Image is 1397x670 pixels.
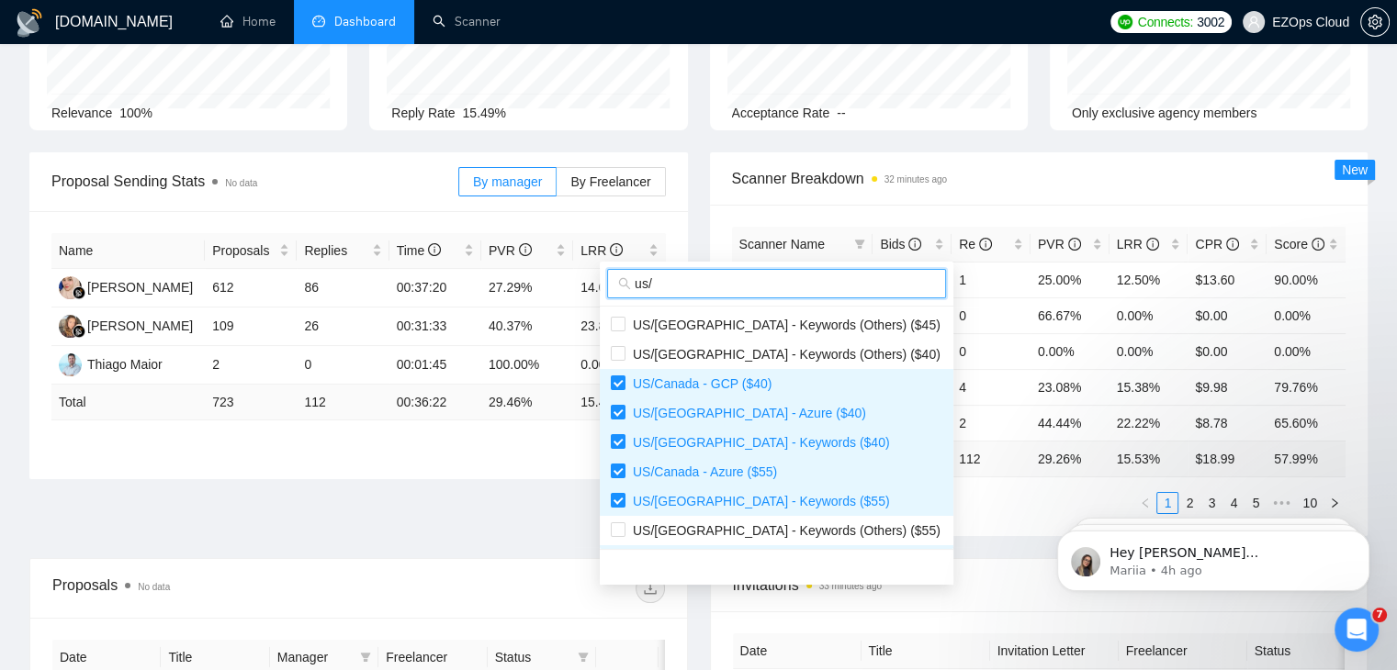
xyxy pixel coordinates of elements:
td: 109 [205,307,297,346]
span: US/[GEOGRAPHIC_DATA] - Keywords (Others) ($55) [625,523,941,538]
td: 22.22% [1110,405,1189,441]
th: Freelancer [1119,633,1247,669]
span: 3002 [1197,12,1224,32]
img: Profile image for Nazar [197,29,233,66]
span: Scanner Name [739,237,825,251]
span: Home [40,547,82,560]
td: Total [51,385,205,420]
img: upwork-logo.png [1118,15,1132,29]
div: We typically reply in under a minute [38,450,307,469]
span: -- [837,106,845,120]
td: 15.38% [1110,369,1189,405]
td: 112 [952,441,1031,476]
span: 100% [119,106,152,120]
span: Manager [277,647,353,667]
div: Send us a message [38,430,307,450]
a: setting [1360,15,1390,29]
div: [PERSON_NAME] [87,277,193,297]
img: gigradar-bm.png [73,286,85,299]
div: Close [316,29,349,62]
img: gigradar-bm.png [73,325,85,338]
span: Acceptance Rate [732,106,830,120]
td: 23.85% [573,307,665,346]
span: US/[GEOGRAPHIC_DATA] - Keywords ($40) [625,435,890,450]
td: 0.00% [1267,297,1346,333]
span: Bids [880,237,921,251]
th: Date [733,633,862,669]
span: LRR [1117,237,1159,251]
img: AJ [59,276,82,299]
td: $13.60 [1188,262,1267,297]
span: LRR [580,243,623,258]
span: filter [854,239,865,250]
td: 86 [297,269,389,307]
img: TM [59,353,82,376]
img: Profile image for Viktor [266,29,303,66]
span: No data [225,178,257,188]
a: TMThiago Maior [59,356,163,371]
img: NK [59,315,82,338]
span: info-circle [979,238,992,251]
img: logo [15,8,44,38]
span: US/[GEOGRAPHIC_DATA] - Keywords (Others) ($40) [625,347,941,362]
span: Re [959,237,992,251]
span: PVR [489,243,532,258]
td: 112 [297,385,389,420]
span: US/Canada - Azure ($55) [625,464,777,479]
button: setting [1360,7,1390,37]
span: By Freelancer [570,174,650,189]
div: Recent messageProfile image for NazarRate your conversationNazar•[DATE] [18,309,349,406]
iframe: Intercom live chat [1335,608,1379,652]
span: New [1342,162,1368,177]
div: [PERSON_NAME] [87,316,193,336]
span: info-circle [1312,238,1324,251]
div: Recent message [38,325,330,344]
span: Score [1274,237,1324,251]
div: Proposals [52,574,358,603]
span: Connects: [1138,12,1193,32]
span: US/[GEOGRAPHIC_DATA] - Keywords ($55) [625,494,890,508]
td: 0.00% [1267,333,1346,369]
a: searchScanner [433,14,501,29]
a: NK[PERSON_NAME] [59,318,193,332]
div: Profile image for NazarRate your conversationNazar•[DATE] [19,337,348,405]
span: info-circle [1146,238,1159,251]
img: Profile image for Dima [231,29,268,66]
td: 0 [297,346,389,385]
td: 90.00% [1267,262,1346,297]
td: 12.50% [1110,262,1189,297]
td: 2 [952,405,1031,441]
td: $ 18.99 [1188,441,1267,476]
td: 23.08% [1031,369,1110,405]
span: Messages [152,547,216,560]
span: US/[GEOGRAPHIC_DATA] - Azure ($40) [625,406,866,420]
th: Invitation Letter [990,633,1119,669]
span: Time [397,243,441,258]
span: US/[GEOGRAPHIC_DATA] - Keywords (Others) ($45) [625,318,941,332]
td: 0.00% [1110,297,1189,333]
p: How can we help? [37,255,331,286]
td: 15.49 % [573,385,665,420]
td: 612 [205,269,297,307]
td: 0 [952,333,1031,369]
th: Status [1247,633,1376,669]
td: 27.29% [481,269,573,307]
td: 57.99 % [1267,441,1346,476]
span: No data [138,582,170,592]
span: filter [578,652,589,663]
span: Dashboard [334,14,396,29]
span: Reply Rate [391,106,455,120]
span: Scanner Breakdown [732,167,1346,190]
span: Help [291,547,321,560]
th: Replies [297,233,389,269]
time: 32 minutes ago [884,174,947,184]
span: Proposal Sending Stats [51,170,458,193]
td: $9.98 [1188,369,1267,405]
span: info-circle [610,243,623,256]
span: 15.49% [463,106,506,120]
span: info-circle [519,243,532,256]
td: 00:37:20 [389,269,481,307]
span: info-circle [1068,238,1081,251]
